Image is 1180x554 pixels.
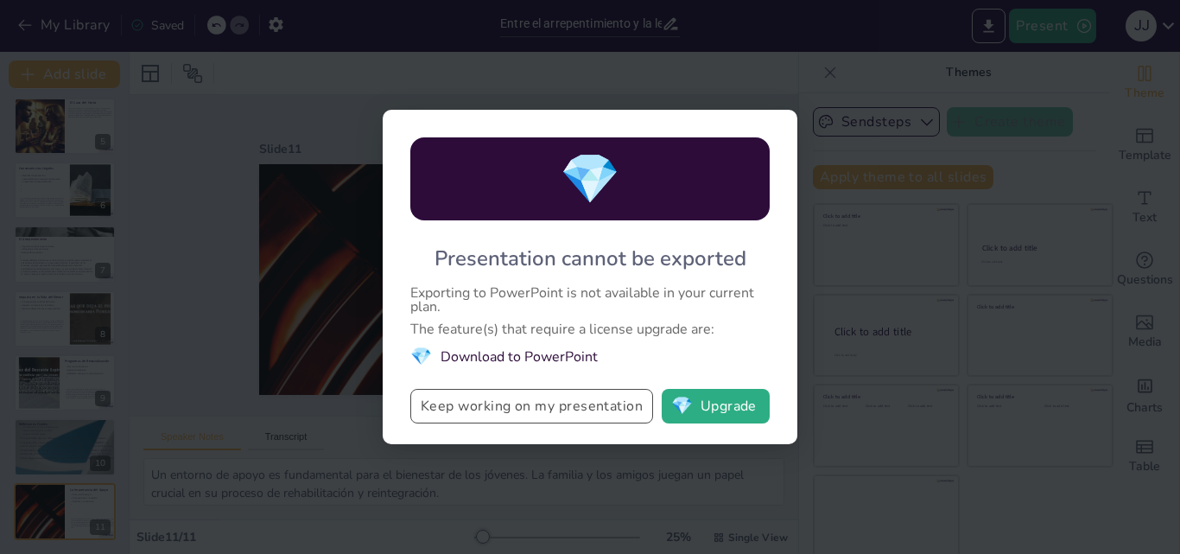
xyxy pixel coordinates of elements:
[560,146,620,213] span: diamond
[410,345,432,368] span: diamond
[435,245,746,272] div: Presentation cannot be exported
[410,345,770,368] li: Download to PowerPoint
[410,389,653,423] button: Keep working on my presentation
[410,322,770,336] div: The feature(s) that require a license upgrade are:
[671,398,693,415] span: diamond
[662,389,770,423] button: diamondUpgrade
[410,286,770,314] div: Exporting to PowerPoint is not available in your current plan.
